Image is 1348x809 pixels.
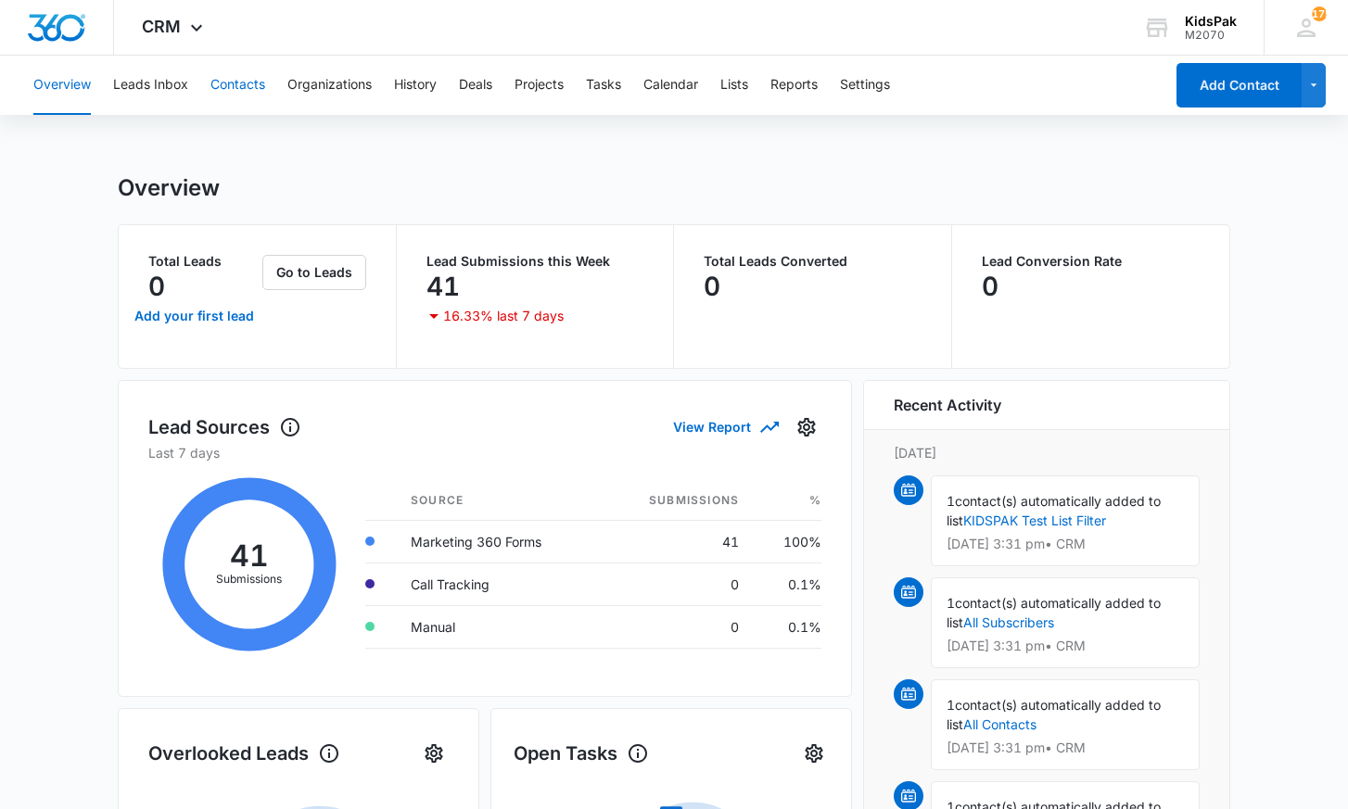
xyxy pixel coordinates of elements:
[947,493,955,509] span: 1
[118,174,220,202] h1: Overview
[601,605,754,648] td: 0
[210,56,265,115] button: Contacts
[394,56,437,115] button: History
[754,481,821,521] th: %
[982,272,998,301] p: 0
[130,294,259,338] a: Add your first lead
[982,255,1201,268] p: Lead Conversion Rate
[963,614,1054,630] a: All Subscribers
[1176,63,1302,107] button: Add Contact
[947,537,1184,550] p: [DATE] 3:31 pm • CRM
[419,739,449,768] button: Settings
[1312,6,1327,21] div: notifications count
[601,481,754,521] th: Submissions
[148,443,821,462] p: Last 7 days
[754,563,821,605] td: 0.1%
[515,56,564,115] button: Projects
[142,17,181,36] span: CRM
[754,605,821,648] td: 0.1%
[894,394,1001,416] h6: Recent Activity
[754,520,821,563] td: 100%
[840,56,890,115] button: Settings
[704,272,720,301] p: 0
[770,56,818,115] button: Reports
[947,595,1161,630] span: contact(s) automatically added to list
[396,520,601,563] td: Marketing 360 Forms
[443,310,564,322] p: 16.33% last 7 days
[148,272,165,301] p: 0
[799,739,829,768] button: Settings
[262,255,366,290] button: Go to Leads
[947,639,1184,652] p: [DATE] 3:31 pm • CRM
[287,56,372,115] button: Organizations
[148,413,301,441] h1: Lead Sources
[947,595,955,611] span: 1
[1185,14,1237,29] div: account name
[459,56,492,115] button: Deals
[643,56,698,115] button: Calendar
[586,56,621,115] button: Tasks
[148,739,340,767] h1: Overlooked Leads
[947,697,1161,732] span: contact(s) automatically added to list
[963,716,1036,732] a: All Contacts
[947,741,1184,754] p: [DATE] 3:31 pm • CRM
[894,443,1200,462] p: [DATE]
[113,56,188,115] button: Leads Inbox
[673,411,777,443] button: View Report
[426,272,460,301] p: 41
[514,739,649,767] h1: Open Tasks
[601,563,754,605] td: 0
[396,481,601,521] th: Source
[947,493,1161,528] span: contact(s) automatically added to list
[601,520,754,563] td: 41
[396,563,601,605] td: Call Tracking
[426,255,644,268] p: Lead Submissions this Week
[148,255,259,268] p: Total Leads
[963,512,1106,528] a: KIDSPAK Test List Filter
[1185,29,1237,42] div: account id
[33,56,91,115] button: Overview
[704,255,922,268] p: Total Leads Converted
[396,605,601,648] td: Manual
[1312,6,1327,21] span: 175
[792,412,821,442] button: Settings
[262,264,366,280] a: Go to Leads
[720,56,748,115] button: Lists
[947,697,955,713] span: 1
